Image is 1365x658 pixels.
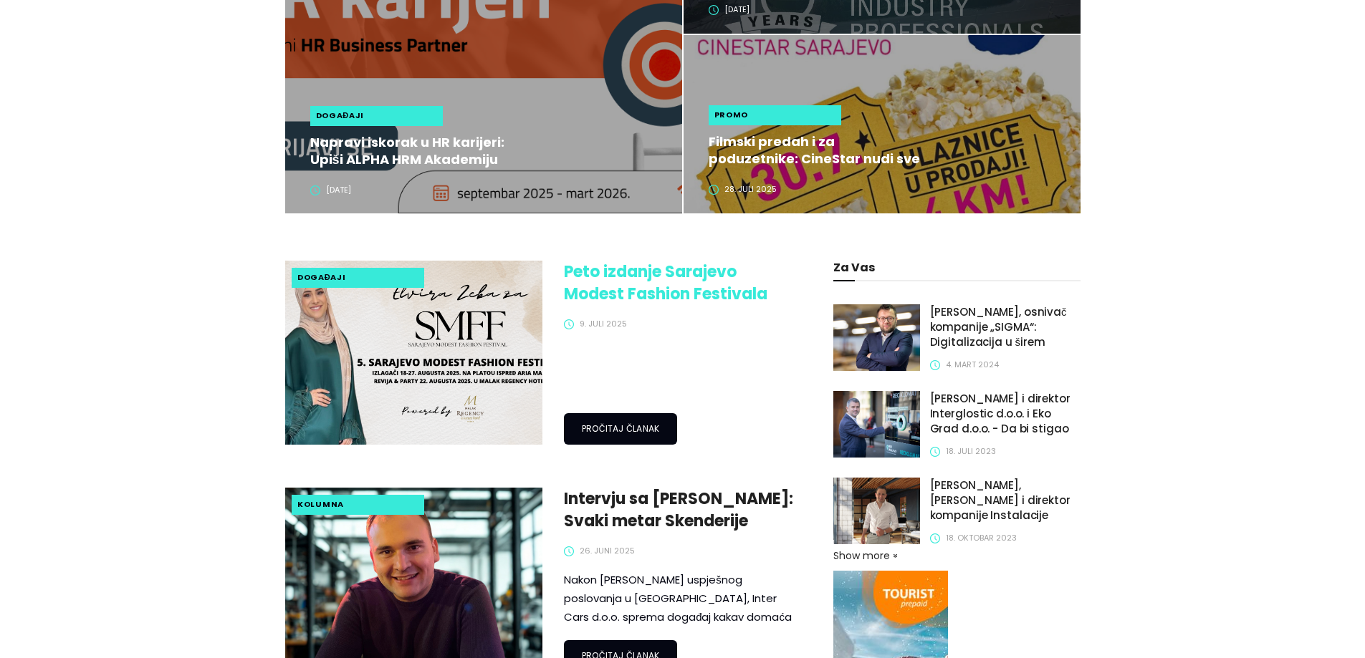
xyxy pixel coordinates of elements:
[709,5,719,15] span: clock-circle
[580,545,635,557] span: 26. juni 2025
[709,133,923,168] h2: Filmski predah i za poduzetnike: CineStar nudi sve ulaznice po 4 KM samo ove srijede!
[310,134,668,168] a: Napravi iskorak u HR karijeri: Upiši ALPHA HRM Akademiju
[930,391,1081,437] h1: [PERSON_NAME] i direktor Interglostic d.o.o. i Eko Grad d.o.o. - Da bi stigao do cilja, moraš doć...
[930,478,1081,529] a: [PERSON_NAME], [PERSON_NAME] i direktor kompanije Instalacije Renić: Građevina na našim prostorim...
[564,571,800,627] p: Nakon [PERSON_NAME] uspješnog poslovanja u [GEOGRAPHIC_DATA], Inter Cars d.o.o. sprema događaj ka...
[946,359,999,371] span: 4. mart 2024
[564,413,677,445] button: pročitaj članak
[564,413,800,445] a: pročitaj članak
[582,422,660,436] span: pročitaj članak
[316,110,365,122] span: događaji
[946,532,1017,544] span: 18. oktobar 2023
[833,548,905,563] button: Show more»
[326,184,351,196] span: [DATE]
[930,447,940,457] span: clock-circle
[930,478,1081,523] h1: [PERSON_NAME], [PERSON_NAME] i direktor kompanije Instalacije Renić: Građevina na našim prostorim...
[724,4,749,16] span: [DATE]
[930,304,1081,356] a: [PERSON_NAME], osnivač kompanije „SIGMA“: Digitalizacija u širem smislu je potrebnija nego ikada
[310,134,525,168] h2: Napravi iskorak u HR karijeri: Upiši ALPHA HRM Akademiju
[930,360,940,370] span: clock-circle
[833,548,890,563] span: Show more
[709,133,1066,168] a: Filmski predah i za poduzetnike: CineStar nudi sve ulaznice po 4 KM samo ove srijede!
[833,304,919,371] img: Ragib Spahić, osnivač kompanije „SIGMA“: Digitalizacija u širem smislu je potrebnija nego ikada
[888,553,904,558] span: »
[709,185,719,195] span: clock-circle
[930,391,1081,442] a: [PERSON_NAME] i direktor Interglostic d.o.o. i Eko Grad d.o.o. - Da bi stigao do cilja, moraš doć...
[833,478,919,544] img: Ivan Renić, vlasnik i direktor kompanije Instalacije Renić: Građevina na našim prostorima ima vel...
[310,185,320,195] span: clock-circle
[297,271,346,284] span: događaji
[564,261,800,305] a: Peto izdanje Sarajevo Modest Fashion Festivala slavi modernu bosanskohercegovačku ženu
[564,319,574,329] span: clock-circle
[724,183,777,195] span: 28. juli 2025
[930,533,940,543] span: clock-circle
[564,488,800,532] a: Intervju sa [PERSON_NAME]: Svaki metar Skenderije ispričat će priču o budućnosti autoindustrije
[297,498,344,511] span: kolumna
[285,261,543,445] img: Peto izdanje Sarajevo Modest Fashion Festivala slavi modernu bosanskohercegovačku ženu
[833,391,919,458] img: Nedžad Turnadžić - vlasnik i direktor Interglostic d.o.o. i Eko Grad d.o.o. - Da bi stigao do cil...
[580,318,627,330] span: 9. juli 2025
[833,261,1080,274] h1: za vas
[714,109,749,121] span: promo
[930,304,1081,350] h1: [PERSON_NAME], osnivač kompanije „SIGMA“: Digitalizacija u širem smislu je potrebnija nego ikada
[946,445,996,458] span: 18. juli 2023
[564,546,574,556] span: clock-circle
